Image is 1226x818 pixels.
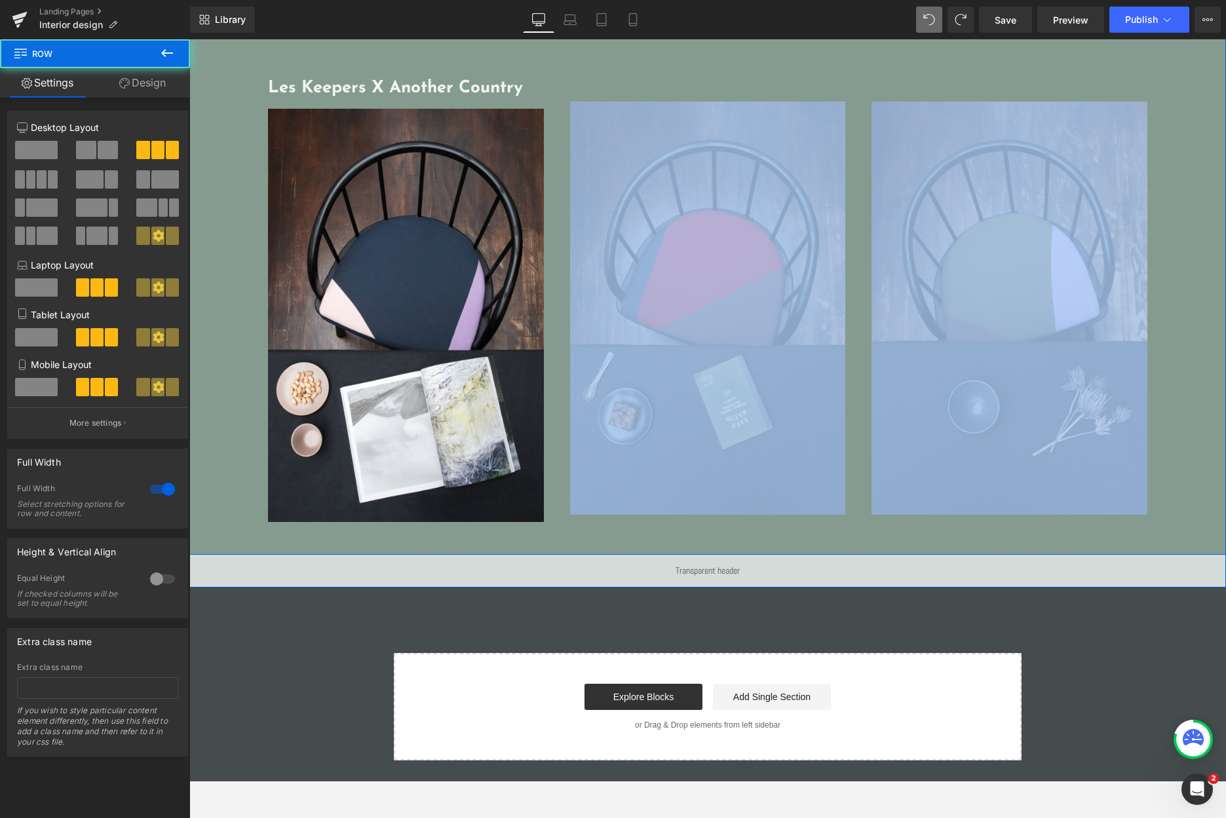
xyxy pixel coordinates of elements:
a: Add Single Section [524,644,642,671]
button: More [1195,7,1221,33]
span: Preview [1053,13,1088,27]
span: Publish [1125,14,1158,25]
button: Undo [916,7,942,33]
p: or Drag & Drop elements from left sidebar [225,681,811,690]
p: Mobile Layout [17,358,178,371]
span: Interior design [39,20,103,30]
iframe: Intercom live chat [1181,773,1213,805]
a: Landing Pages [39,7,190,17]
a: Laptop [554,7,586,33]
a: Mobile [617,7,649,33]
div: Extra class name [17,663,178,672]
div: If checked columns will be set to equal height. [17,589,135,608]
a: Tablet [586,7,617,33]
a: Explore Blocks [395,644,513,671]
div: Full Width [17,483,137,497]
a: Design [95,68,190,98]
span: Library [215,14,246,26]
p: More settings [69,417,122,429]
button: Redo [948,7,974,33]
button: Publish [1109,7,1189,33]
p: Desktop Layout [17,121,178,134]
a: Preview [1037,7,1104,33]
span: 2 [1208,773,1219,784]
button: More settings [8,407,187,438]
div: If you wish to style particular content element differently, then use this field to add a class n... [17,705,178,756]
div: Full Width [17,449,61,468]
div: Height & Vertical Align [17,539,116,557]
div: Extra class name [17,629,92,647]
span: Row [13,39,144,68]
div: Select stretching options for row and content. [17,500,135,518]
p: Laptop Layout [17,258,178,272]
a: Desktop [523,7,554,33]
p: Tablet Layout [17,308,178,322]
h1: Les Keepers X Another Country [79,36,368,63]
a: New Library [190,7,255,33]
div: Equal Height [17,573,137,587]
span: Save [995,13,1016,27]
